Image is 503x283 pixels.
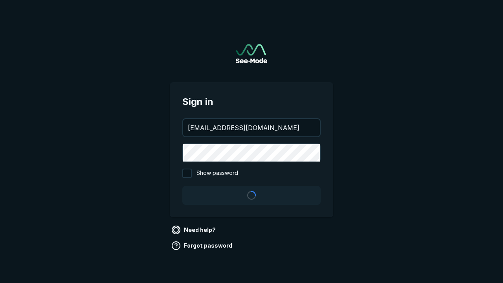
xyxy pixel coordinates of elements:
a: Forgot password [170,239,235,252]
img: See-Mode Logo [236,44,267,63]
span: Show password [196,169,238,178]
a: Go to sign in [236,44,267,63]
input: your@email.com [183,119,320,136]
a: Need help? [170,224,219,236]
span: Sign in [182,95,321,109]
